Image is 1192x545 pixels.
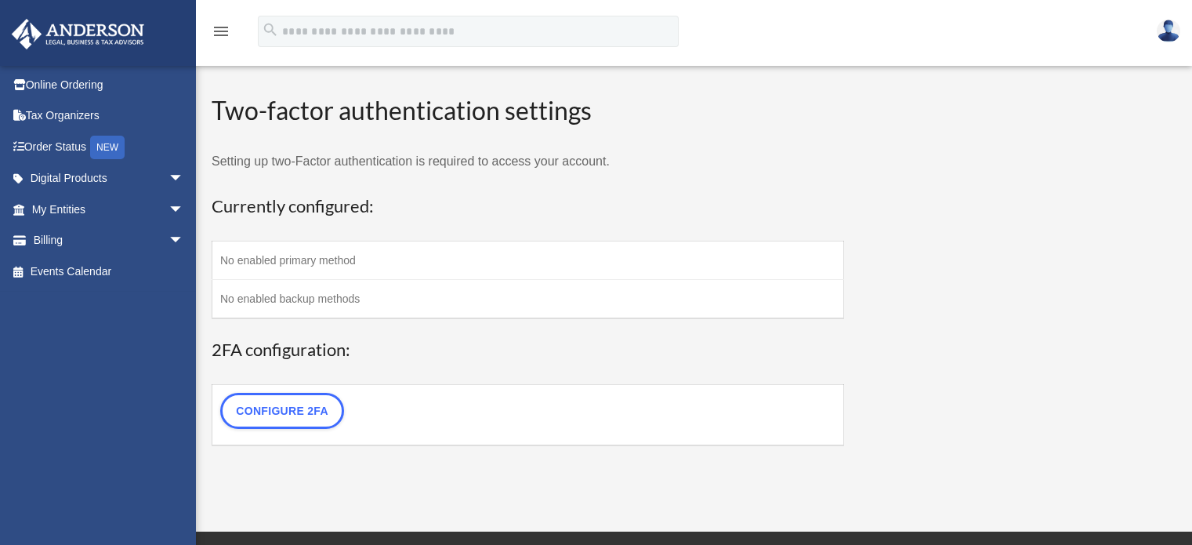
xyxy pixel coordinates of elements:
p: Setting up two-Factor authentication is required to access your account. [212,151,844,173]
a: Configure 2FA [220,393,344,429]
a: My Entitiesarrow_drop_down [11,194,208,225]
a: Billingarrow_drop_down [11,225,208,256]
div: NEW [90,136,125,159]
h3: 2FA configuration: [212,338,844,362]
span: arrow_drop_down [168,163,200,195]
i: menu [212,22,230,41]
h2: Two-factor authentication settings [212,93,844,129]
i: search [262,21,279,38]
a: Digital Productsarrow_drop_down [11,163,208,194]
td: No enabled primary method [212,241,844,279]
h3: Currently configured: [212,194,844,219]
a: Tax Organizers [11,100,208,132]
img: User Pic [1157,20,1180,42]
td: No enabled backup methods [212,279,844,318]
a: Events Calendar [11,256,208,287]
a: Online Ordering [11,69,208,100]
a: menu [212,27,230,41]
a: Order StatusNEW [11,131,208,163]
span: arrow_drop_down [168,225,200,257]
img: Anderson Advisors Platinum Portal [7,19,149,49]
span: arrow_drop_down [168,194,200,226]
